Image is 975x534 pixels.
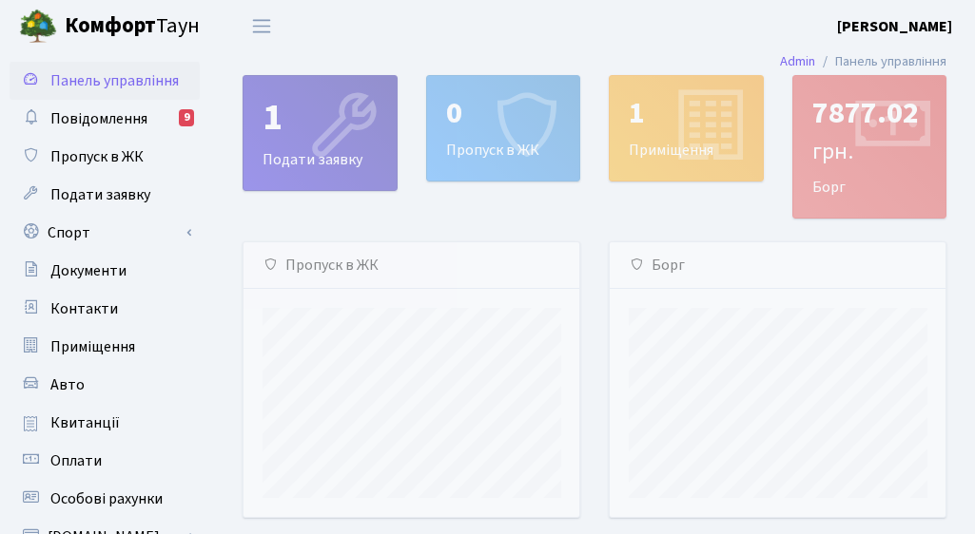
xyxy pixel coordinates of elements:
[780,51,815,71] a: Admin
[65,10,156,41] b: Комфорт
[50,70,179,91] span: Панель управління
[263,95,378,141] div: 1
[427,76,580,181] div: Пропуск в ЖК
[609,75,764,181] a: 1Приміщення
[244,76,397,190] div: Подати заявку
[10,442,200,480] a: Оплати
[50,108,147,129] span: Повідомлення
[19,8,57,46] img: logo.png
[50,374,85,395] span: Авто
[10,62,200,100] a: Панель управління
[10,290,200,328] a: Контакти
[812,95,927,168] div: 7877.02
[50,298,118,319] span: Контакти
[10,214,200,252] a: Спорт
[10,366,200,404] a: Авто
[610,242,946,289] div: Борг
[10,480,200,518] a: Особові рахунки
[179,109,194,126] div: 9
[10,176,200,214] a: Подати заявку
[629,95,744,131] div: 1
[10,252,200,290] a: Документи
[65,10,200,43] span: Таун
[10,328,200,366] a: Приміщення
[10,404,200,442] a: Квитанції
[243,75,398,191] a: 1Подати заявку
[50,146,144,167] span: Пропуск в ЖК
[50,336,135,357] span: Приміщення
[238,10,285,42] button: Переключити навігацію
[837,16,952,37] b: [PERSON_NAME]
[610,76,763,181] div: Приміщення
[50,450,102,471] span: Оплати
[50,412,120,433] span: Квитанції
[50,488,163,509] span: Особові рахунки
[812,135,853,168] span: грн.
[426,75,581,181] a: 0Пропуск в ЖК
[446,95,561,131] div: 0
[50,184,150,205] span: Подати заявку
[10,138,200,176] a: Пропуск в ЖК
[50,260,127,281] span: Документи
[793,76,946,218] div: Борг
[837,15,952,38] a: [PERSON_NAME]
[244,242,579,289] div: Пропуск в ЖК
[815,51,946,72] li: Панель управління
[10,100,200,138] a: Повідомлення9
[751,42,975,82] nav: breadcrumb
